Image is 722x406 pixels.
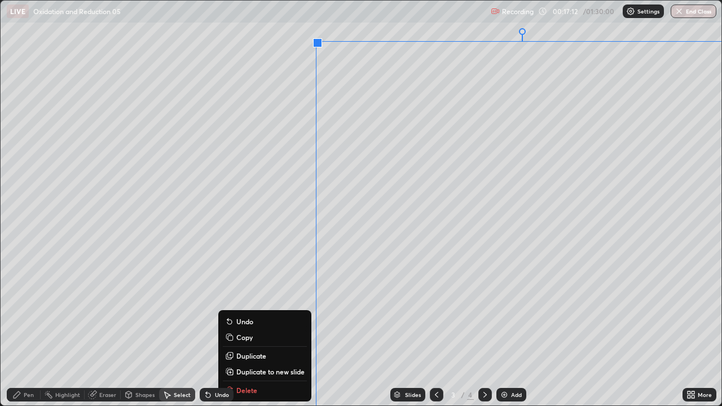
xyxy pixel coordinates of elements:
[448,391,459,398] div: 3
[135,392,155,398] div: Shapes
[236,333,253,342] p: Copy
[626,7,635,16] img: class-settings-icons
[24,392,34,398] div: Pen
[215,392,229,398] div: Undo
[223,349,307,363] button: Duplicate
[511,392,522,398] div: Add
[502,7,534,16] p: Recording
[99,392,116,398] div: Eraser
[405,392,421,398] div: Slides
[637,8,659,14] p: Settings
[236,317,253,326] p: Undo
[698,392,712,398] div: More
[491,7,500,16] img: recording.375f2c34.svg
[236,351,266,360] p: Duplicate
[55,392,80,398] div: Highlight
[500,390,509,399] img: add-slide-button
[223,315,307,328] button: Undo
[174,392,191,398] div: Select
[467,390,474,400] div: 4
[461,391,465,398] div: /
[236,367,305,376] p: Duplicate to new slide
[223,330,307,344] button: Copy
[671,5,716,18] button: End Class
[675,7,684,16] img: end-class-cross
[10,7,25,16] p: LIVE
[223,365,307,378] button: Duplicate to new slide
[33,7,121,16] p: Oxidation and Reduction 05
